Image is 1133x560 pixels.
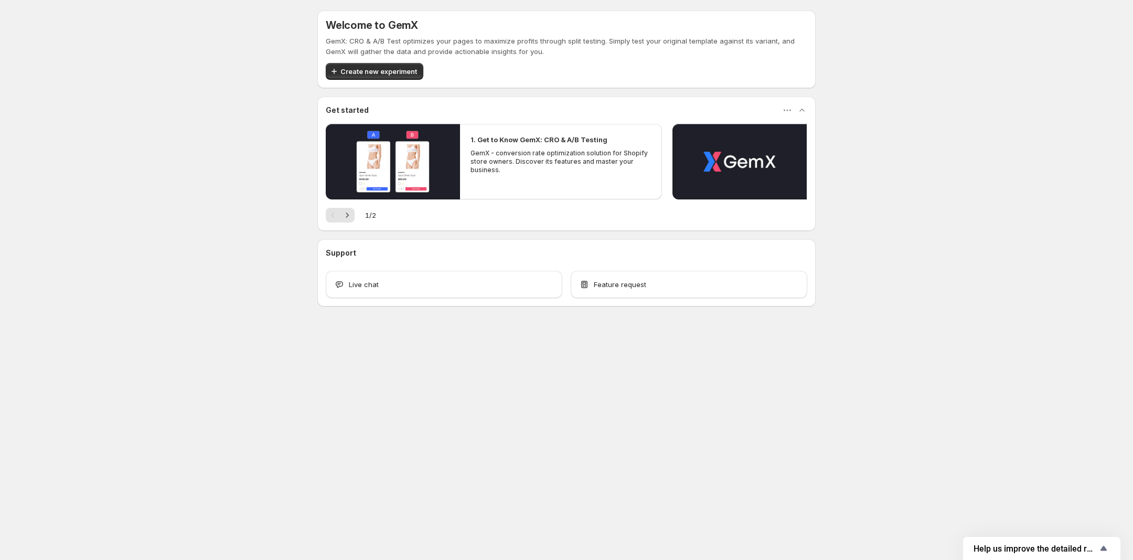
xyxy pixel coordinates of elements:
[326,105,369,115] h3: Get started
[594,279,646,290] span: Feature request
[365,210,376,220] span: 1 / 2
[326,248,356,258] h3: Support
[974,542,1110,555] button: Show survey - Help us improve the detailed report for A/B campaigns
[326,36,807,57] p: GemX: CRO & A/B Test optimizes your pages to maximize profits through split testing. Simply test ...
[340,66,417,77] span: Create new experiment
[349,279,379,290] span: Live chat
[672,124,807,199] button: Play video
[471,149,651,174] p: GemX - conversion rate optimization solution for Shopify store owners. Discover its features and ...
[974,544,1097,554] span: Help us improve the detailed report for A/B campaigns
[326,124,460,199] button: Play video
[326,63,423,80] button: Create new experiment
[340,208,355,223] button: Next
[471,134,607,145] h2: 1. Get to Know GemX: CRO & A/B Testing
[326,208,355,223] nav: Pagination
[326,19,418,31] h5: Welcome to GemX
